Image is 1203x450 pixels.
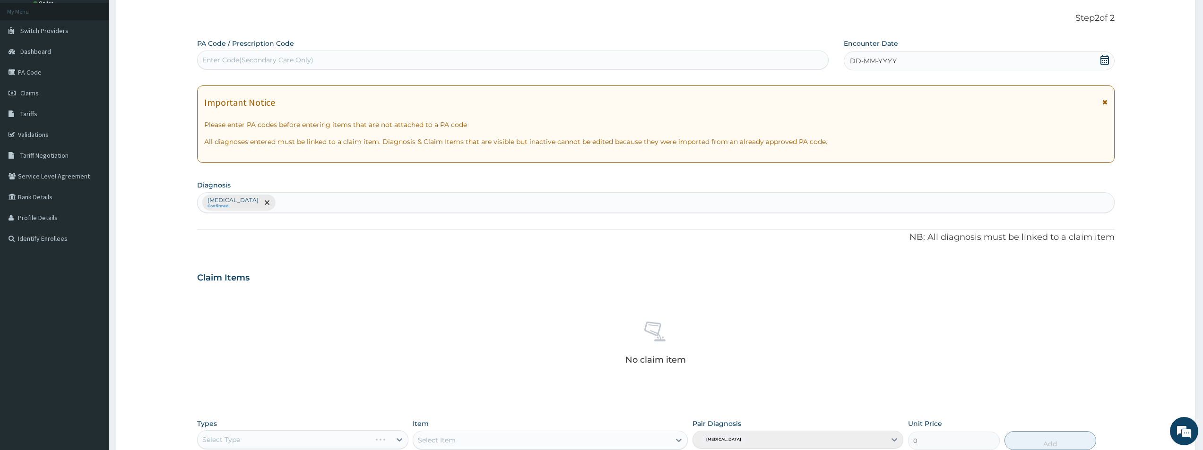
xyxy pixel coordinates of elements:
[20,151,69,160] span: Tariff Negotiation
[908,419,942,428] label: Unit Price
[197,273,250,283] h3: Claim Items
[55,119,130,214] span: We're online!
[17,47,38,71] img: d_794563401_company_1708531726252_794563401
[204,137,1108,146] p: All diagnoses entered must be linked to a claim item. Diagnosis & Claim Items that are visible bu...
[20,47,51,56] span: Dashboard
[197,231,1115,244] p: NB: All diagnosis must be linked to a claim item
[692,419,741,428] label: Pair Diagnosis
[204,97,275,108] h1: Important Notice
[202,55,313,65] div: Enter Code(Secondary Care Only)
[20,26,69,35] span: Switch Providers
[1004,431,1096,450] button: Add
[625,355,686,365] p: No claim item
[413,419,429,428] label: Item
[197,39,294,48] label: PA Code / Prescription Code
[20,89,39,97] span: Claims
[5,258,180,291] textarea: Type your message and hit 'Enter'
[197,180,231,190] label: Diagnosis
[197,13,1115,24] p: Step 2 of 2
[20,110,37,118] span: Tariffs
[49,53,159,65] div: Chat with us now
[850,56,897,66] span: DD-MM-YYYY
[204,120,1108,129] p: Please enter PA codes before entering items that are not attached to a PA code
[155,5,178,27] div: Minimize live chat window
[844,39,898,48] label: Encounter Date
[197,420,217,428] label: Types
